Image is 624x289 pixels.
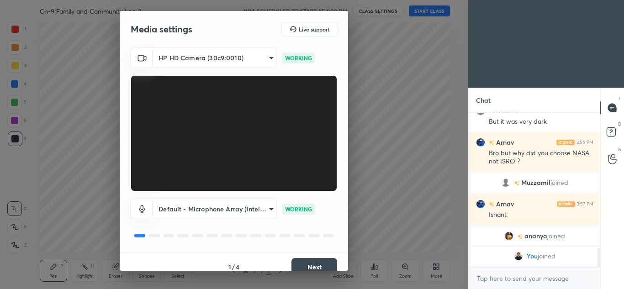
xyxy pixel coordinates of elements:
span: You [527,252,538,260]
h6: Arnav [494,199,514,209]
img: 9c9979ef1da142f4afa1fece7efda588.jpg [514,252,523,261]
div: 3:56 PM [576,140,593,145]
img: iconic-light.a09c19a4.png [556,140,575,145]
h2: Media settings [131,23,192,35]
p: WORKING [285,205,312,213]
img: b226570dca3846fd91f1eb552ddcb524.jpg [476,138,485,147]
img: no-rating-badge.077c3623.svg [514,181,519,186]
img: b226570dca3846fd91f1eb552ddcb524.jpg [476,200,485,209]
div: 3:57 PM [577,201,593,207]
div: HP HD Camera (30c9:0010) [153,199,277,219]
span: ananya [524,232,547,240]
img: 729b8c1928c74f0688725c6c22ae6af0.jpg [504,231,513,241]
h6: Arnav [494,137,514,147]
span: joined [538,252,555,260]
h4: 1 [228,262,231,272]
p: WORKING [285,54,312,62]
div: HP HD Camera (30c9:0010) [153,47,277,68]
p: G [618,146,621,153]
p: D [618,121,621,127]
h4: / [232,262,235,272]
span: Muzzamil [521,179,550,186]
span: joined [547,232,565,240]
div: Ishant [489,210,593,220]
img: no-rating-badge.077c3623.svg [489,202,494,207]
img: no-rating-badge.077c3623.svg [489,140,494,145]
img: no-rating-badge.077c3623.svg [517,234,523,239]
button: Next [291,258,337,276]
img: default.png [501,178,510,187]
div: Bro but why did you choose NASA not ISRO ? [489,149,593,166]
span: joined [550,179,568,186]
div: But it was very dark [489,117,593,126]
div: grid [469,113,601,267]
img: iconic-light.a09c19a4.png [557,201,575,207]
p: T [619,95,621,102]
h4: 4 [236,262,239,272]
p: Chat [469,88,498,112]
h5: Live support [299,26,329,32]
